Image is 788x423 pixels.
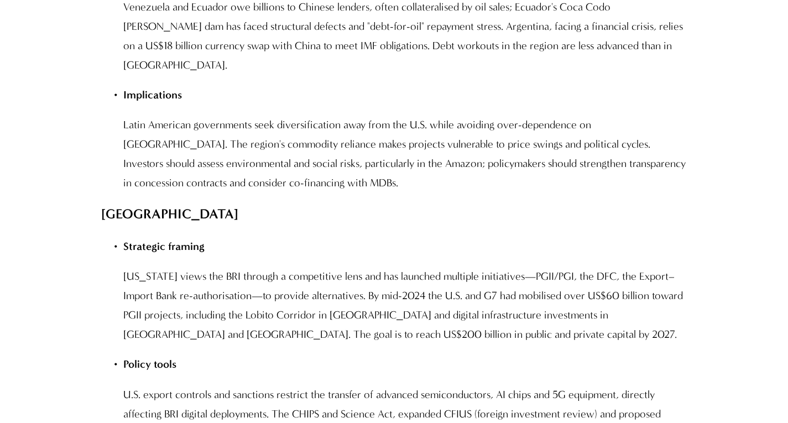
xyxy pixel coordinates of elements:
strong: Strategic framing [123,240,205,253]
strong: [GEOGRAPHIC_DATA] [101,206,238,222]
strong: Implications [123,88,182,101]
p: Latin American governments seek diversification away from the U.S. while avoiding over-dependence... [123,116,686,193]
strong: Policy tools [123,358,176,370]
p: [US_STATE] views the BRI through a competitive lens and has launched multiple initiatives—PGII/PG... [123,267,686,344]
